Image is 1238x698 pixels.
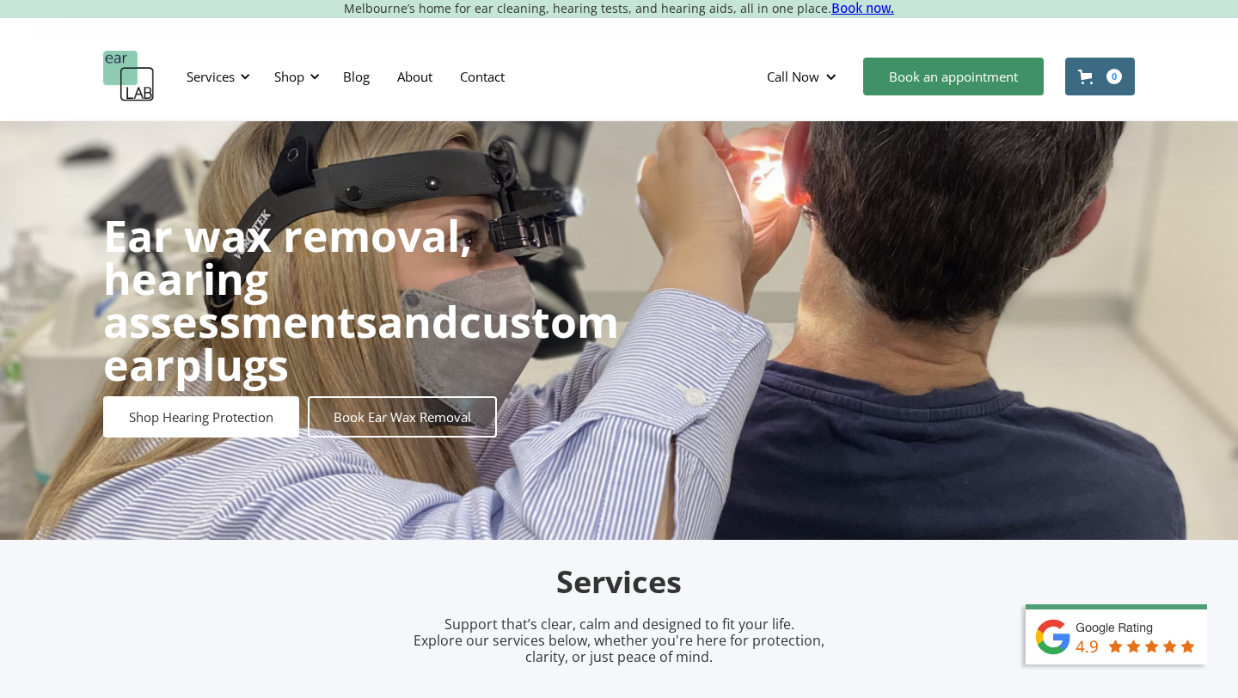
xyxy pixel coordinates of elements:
[308,396,497,438] a: Book Ear Wax Removal
[863,58,1044,95] a: Book an appointment
[383,52,446,101] a: About
[103,292,619,394] strong: custom earplugs
[753,51,855,102] div: Call Now
[176,51,255,102] div: Services
[187,68,235,85] div: Services
[215,562,1023,603] h2: Services
[767,68,819,85] div: Call Now
[103,214,619,386] h1: and
[391,616,847,666] p: Support that’s clear, calm and designed to fit your life. Explore our services below, whether you...
[446,52,518,101] a: Contact
[274,68,304,85] div: Shop
[264,51,325,102] div: Shop
[103,396,299,438] a: Shop Hearing Protection
[1106,69,1122,84] div: 0
[103,206,472,351] strong: Ear wax removal, hearing assessments
[1065,58,1135,95] a: Open cart
[103,51,155,102] a: home
[329,52,383,101] a: Blog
